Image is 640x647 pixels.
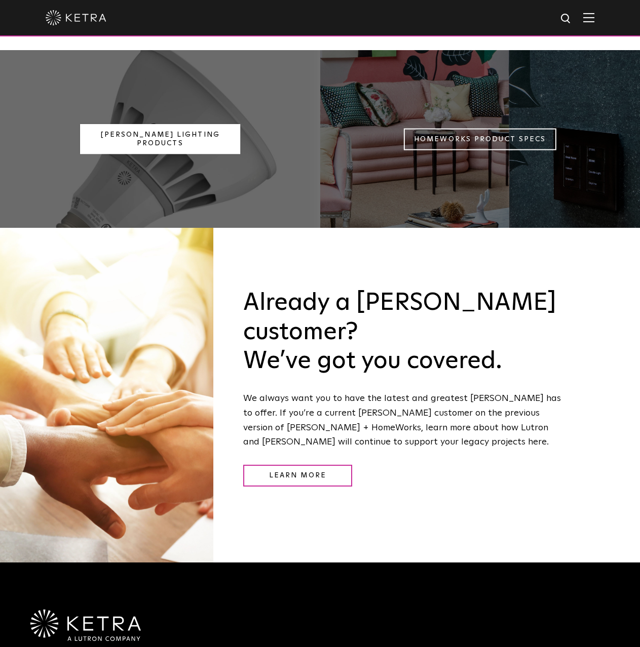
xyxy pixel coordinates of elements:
[80,124,240,154] a: [PERSON_NAME] Lighting Products
[30,610,141,641] img: Ketra-aLutronCo_White_RGB
[560,13,573,25] img: search icon
[404,128,556,150] a: Homeworks Product Specs
[46,10,106,25] img: ketra-logo-2019-white
[243,465,352,487] a: Learn More
[243,289,566,376] h3: Already a [PERSON_NAME] customer? We’ve got you covered.
[243,391,566,450] p: We always want you to have the latest and greatest [PERSON_NAME] has to offer. If you’re a curren...
[583,13,594,22] img: Hamburger%20Nav.svg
